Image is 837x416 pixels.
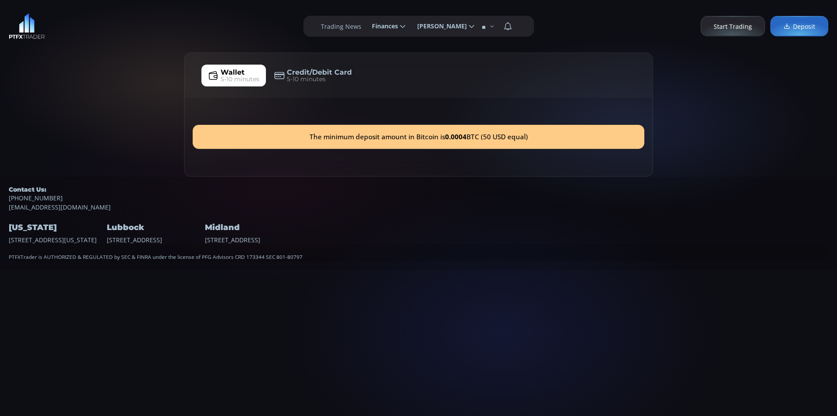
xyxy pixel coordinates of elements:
[9,212,105,244] div: [STREET_ADDRESS][US_STATE]
[287,67,352,78] span: Credit/Debit Card
[9,13,45,39] img: LOGO
[287,75,326,84] span: 5-10 minutes
[107,220,203,235] h4: Lubbock
[221,75,259,84] span: 5-10 minutes
[9,193,828,203] a: [PHONE_NUMBER]
[107,212,203,244] div: [STREET_ADDRESS]
[201,65,266,86] a: Wallet5-10 minutes
[783,22,815,31] span: Deposit
[193,125,644,149] div: The minimum deposit amount in Bitcoin is BTC (50 USD equal)
[770,16,828,37] a: Deposit
[9,244,828,261] div: PTFXTrader is AUTHORIZED & REGULATED by SEC & FINRA under the license of PFG Advisors CRD 173344 ...
[9,186,828,193] h5: Contact Us:
[701,16,765,37] a: Start Trading
[205,220,301,235] h4: Midland
[9,186,828,212] div: [EMAIL_ADDRESS][DOMAIN_NAME]
[9,220,105,235] h4: [US_STATE]
[205,212,301,244] div: [STREET_ADDRESS]
[445,132,466,141] b: 0.0004
[268,65,358,86] a: Credit/Debit Card5-10 minutes
[366,17,398,35] span: Finances
[411,17,467,35] span: [PERSON_NAME]
[221,67,245,78] span: Wallet
[714,22,752,31] span: Start Trading
[321,22,361,31] label: Trading News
